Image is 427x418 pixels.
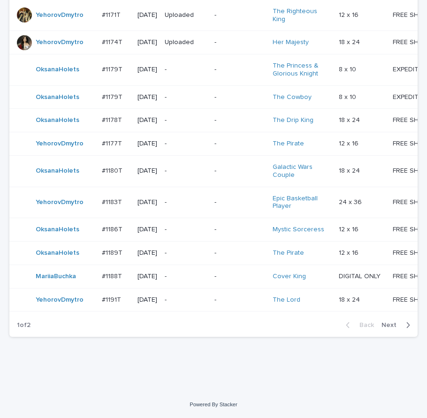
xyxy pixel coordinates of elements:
[165,11,207,19] p: Uploaded
[273,140,304,148] a: The Pirate
[102,165,124,175] p: #1180T
[165,93,207,101] p: -
[339,37,362,46] p: 18 x 24
[214,273,265,281] p: -
[102,138,124,148] p: #1177T
[214,11,265,19] p: -
[137,140,157,148] p: [DATE]
[273,62,331,78] a: The Princess & Glorious Knight
[36,296,84,304] a: YehorovDmytro
[36,226,79,234] a: OksanaHolets
[339,197,364,206] p: 24 x 36
[36,93,79,101] a: OksanaHolets
[273,93,312,101] a: The Cowboy
[273,195,331,211] a: Epic Basketball Player
[137,226,157,234] p: [DATE]
[165,226,207,234] p: -
[339,9,360,19] p: 12 x 16
[137,198,157,206] p: [DATE]
[137,116,157,124] p: [DATE]
[339,64,358,74] p: 8 x 10
[36,273,76,281] a: MariiaBuchka
[36,167,79,175] a: OksanaHolets
[102,247,124,257] p: #1189T
[165,66,207,74] p: -
[36,249,79,257] a: OksanaHolets
[190,402,237,407] a: Powered By Stacker
[137,11,157,19] p: [DATE]
[137,93,157,101] p: [DATE]
[273,38,309,46] a: Her Majesty
[214,198,265,206] p: -
[214,93,265,101] p: -
[273,273,306,281] a: Cover King
[102,271,124,281] p: #1188T
[137,273,157,281] p: [DATE]
[381,322,402,328] span: Next
[273,116,313,124] a: The Drip King
[36,198,84,206] a: YehorovDmytro
[137,167,157,175] p: [DATE]
[137,249,157,257] p: [DATE]
[102,114,124,124] p: #1178T
[339,165,362,175] p: 18 x 24
[214,167,265,175] p: -
[339,247,360,257] p: 12 x 16
[273,163,331,179] a: Galactic Wars Couple
[273,8,331,23] a: The Righteous King
[214,116,265,124] p: -
[36,11,84,19] a: YehorovDmytro
[214,66,265,74] p: -
[273,249,304,257] a: The Pirate
[214,249,265,257] p: -
[339,91,358,101] p: 8 x 10
[338,321,378,329] button: Back
[214,140,265,148] p: -
[137,38,157,46] p: [DATE]
[354,322,374,328] span: Back
[214,38,265,46] p: -
[36,66,79,74] a: OksanaHolets
[214,296,265,304] p: -
[339,294,362,304] p: 18 x 24
[339,224,360,234] p: 12 x 16
[165,116,207,124] p: -
[137,296,157,304] p: [DATE]
[273,296,300,304] a: The Lord
[36,116,79,124] a: OksanaHolets
[165,198,207,206] p: -
[165,38,207,46] p: Uploaded
[165,140,207,148] p: -
[339,114,362,124] p: 18 x 24
[102,294,123,304] p: #1191T
[36,140,84,148] a: YehorovDmytro
[102,197,124,206] p: #1183T
[102,9,122,19] p: #1171T
[339,138,360,148] p: 12 x 16
[165,167,207,175] p: -
[214,226,265,234] p: -
[9,314,38,337] p: 1 of 2
[137,66,157,74] p: [DATE]
[102,91,124,101] p: #1179T
[339,271,382,281] p: DIGITAL ONLY
[102,37,124,46] p: #1174T
[36,38,84,46] a: YehorovDmytro
[165,296,207,304] p: -
[165,273,207,281] p: -
[378,321,418,329] button: Next
[165,249,207,257] p: -
[102,224,124,234] p: #1186T
[273,226,324,234] a: Mystic Sorceress
[102,64,124,74] p: #1179T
